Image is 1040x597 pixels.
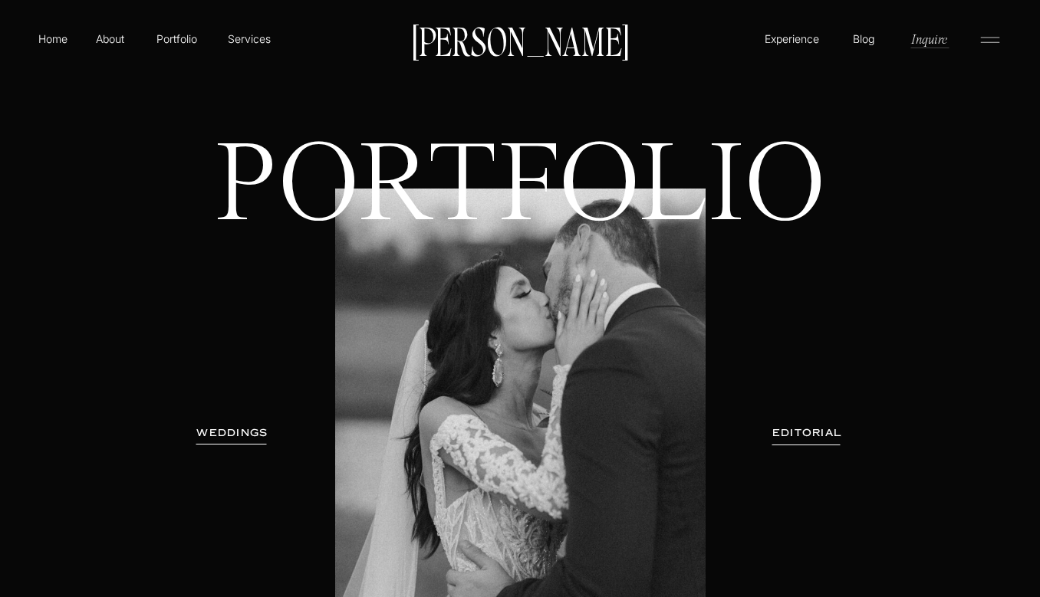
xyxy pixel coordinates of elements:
a: Services [226,31,272,47]
a: Home [35,31,71,47]
a: Experience [762,31,821,47]
a: About [93,31,127,46]
a: [PERSON_NAME] [404,24,636,56]
h1: PORTFOLIO [189,138,852,344]
a: Blog [849,31,878,46]
a: Inquire [910,30,949,48]
a: EDITORIAL [751,425,863,441]
a: Portfolio [150,31,204,47]
a: WEDDINGS [184,425,281,441]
